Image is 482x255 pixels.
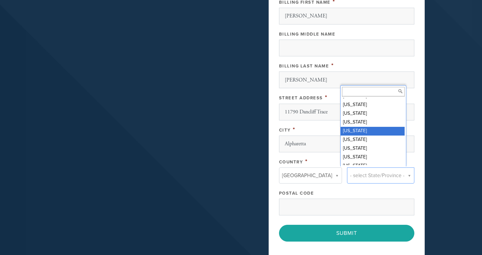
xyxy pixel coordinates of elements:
div: [US_STATE] [341,101,405,109]
div: [US_STATE] [341,144,405,153]
div: [US_STATE] [341,127,405,136]
div: [US_STATE] [341,162,405,170]
div: [US_STATE] [341,136,405,144]
div: [US_STATE] [341,118,405,127]
div: [US_STATE] [341,153,405,162]
div: [US_STATE] [341,109,405,118]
